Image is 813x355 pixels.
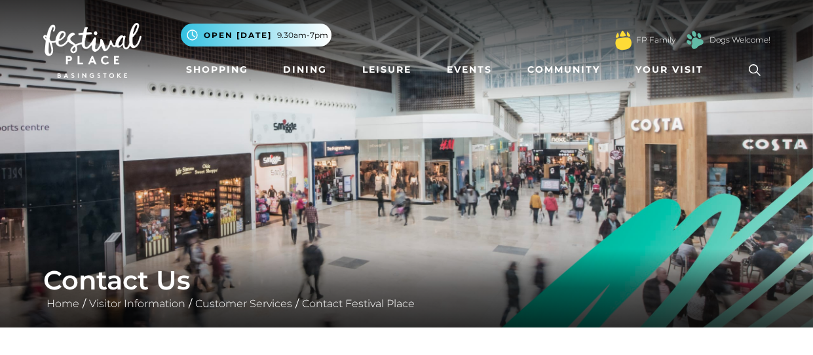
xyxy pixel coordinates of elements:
[33,265,780,312] div: / / /
[709,34,770,46] a: Dogs Welcome!
[636,34,675,46] a: FP Family
[204,29,272,41] span: Open [DATE]
[635,63,704,77] span: Your Visit
[181,24,331,47] button: Open [DATE] 9.30am-7pm
[181,58,254,82] a: Shopping
[86,297,189,310] a: Visitor Information
[43,265,770,296] h1: Contact Us
[278,58,332,82] a: Dining
[277,29,328,41] span: 9.30am-7pm
[299,297,418,310] a: Contact Festival Place
[357,58,417,82] a: Leisure
[43,23,142,78] img: Festival Place Logo
[192,297,295,310] a: Customer Services
[522,58,605,82] a: Community
[442,58,497,82] a: Events
[630,58,715,82] a: Your Visit
[43,297,83,310] a: Home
